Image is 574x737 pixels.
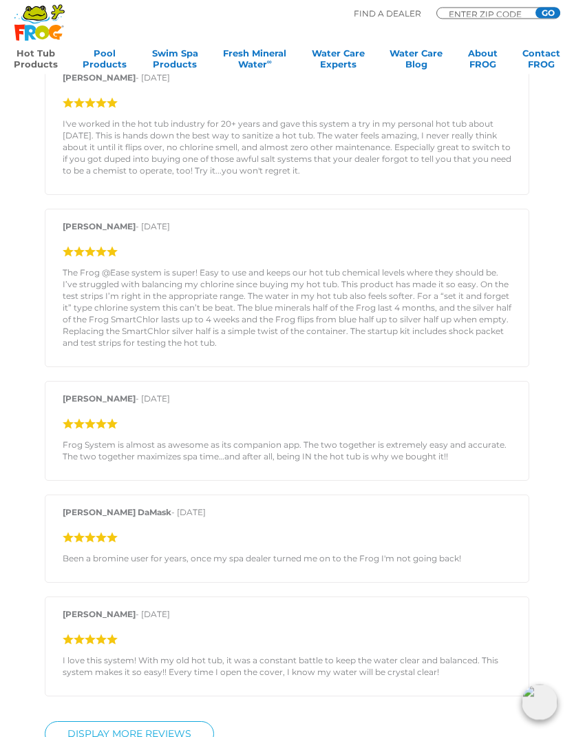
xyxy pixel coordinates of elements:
[63,655,511,678] p: I love this system! With my old hot tub, it was a constant battle to keep the water clear and bal...
[14,48,58,75] a: Hot TubProducts
[63,553,511,565] p: Been a bromine user for years, once my spa dealer turned me on to the Frog I'm not going back!
[63,508,171,518] strong: [PERSON_NAME] DaMask
[63,610,136,620] strong: [PERSON_NAME]
[63,222,136,232] strong: [PERSON_NAME]
[468,48,498,75] a: AboutFROG
[535,8,560,19] input: GO
[522,685,557,720] img: openIcon
[63,609,511,627] p: - [DATE]
[447,10,530,17] input: Zip Code Form
[267,58,272,65] sup: ∞
[63,267,511,349] p: The Frog @Ease system is super! Easy to use and keeps our hot tub chemical levels where they shou...
[63,507,511,526] p: - [DATE]
[312,48,365,75] a: Water CareExperts
[63,118,511,177] p: I've worked in the hot tub industry for 20+ years and gave this system a try in my personal hot t...
[152,48,198,75] a: Swim SpaProducts
[390,48,443,75] a: Water CareBlog
[63,394,136,404] strong: [PERSON_NAME]
[63,393,511,412] p: - [DATE]
[63,73,136,83] strong: [PERSON_NAME]
[63,439,511,463] p: Frog System is almost as awesome as its companion app. The two together is extremely easy and acc...
[63,221,511,240] p: - [DATE]
[83,48,127,75] a: PoolProducts
[522,48,560,75] a: ContactFROG
[354,8,421,20] p: Find A Dealer
[63,72,511,91] p: - [DATE]
[223,48,286,75] a: Fresh MineralWater∞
